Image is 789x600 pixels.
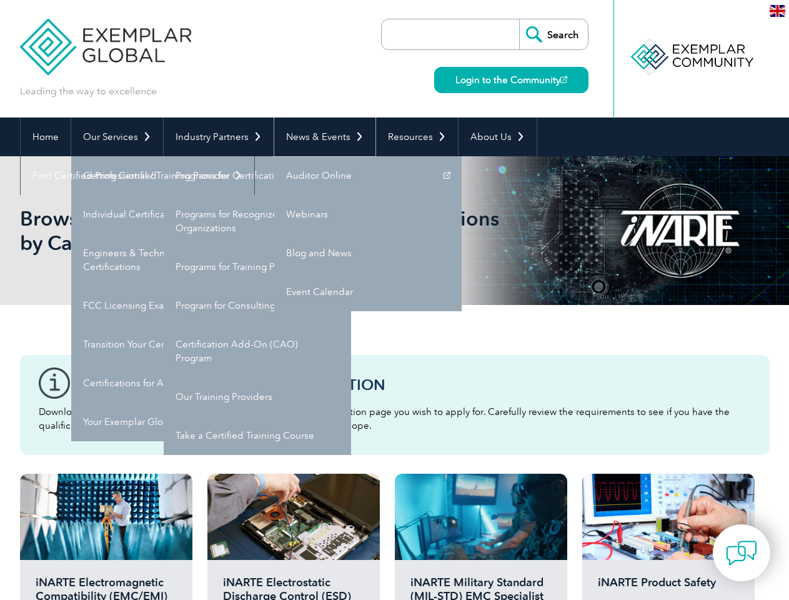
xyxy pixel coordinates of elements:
[20,206,500,255] h1: Browse All Engineers and Technicians Certifications by Category
[519,19,588,49] input: Search
[459,117,537,156] a: About Us
[71,117,163,156] a: Our Services
[726,537,757,569] img: contact-chat.png
[274,195,462,234] a: Webinars
[274,272,462,311] a: Event Calendar
[164,247,351,286] a: Programs for Training Providers
[164,416,351,455] a: Take a Certified Training Course
[71,234,259,286] a: Engineers & Technicians Certifications
[164,286,351,325] a: Program for Consulting Group
[21,156,254,195] a: Find Certified Professional / Training Provider
[71,325,259,364] a: Transition Your Certification
[376,117,458,156] a: Resources
[164,377,351,416] a: Our Training Providers
[560,76,567,83] img: open_square.png
[71,286,259,325] a: FCC Licensing Exams
[20,84,157,98] p: Leading the way to excellence
[770,5,785,17] img: en
[71,195,259,234] a: Individual Certifications
[164,156,351,195] a: Programs for Certification Bodies
[71,402,259,441] a: Your Exemplar Global ROI
[21,117,71,156] a: Home
[39,405,751,432] p: Download the “Certification Requirements” document from the certification page you wish to apply ...
[164,117,274,156] a: Industry Partners
[76,377,751,392] h3: Before You Apply For a Certification
[274,117,375,156] a: News & Events
[164,195,351,247] a: Programs for Recognized Organizations
[71,364,259,402] a: Certifications for ASQ CQAs
[274,156,462,195] a: Auditor Online
[164,325,351,377] a: Certification Add-On (CAO) Program
[434,67,588,93] a: Login to the Community
[274,234,462,272] a: Blog and News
